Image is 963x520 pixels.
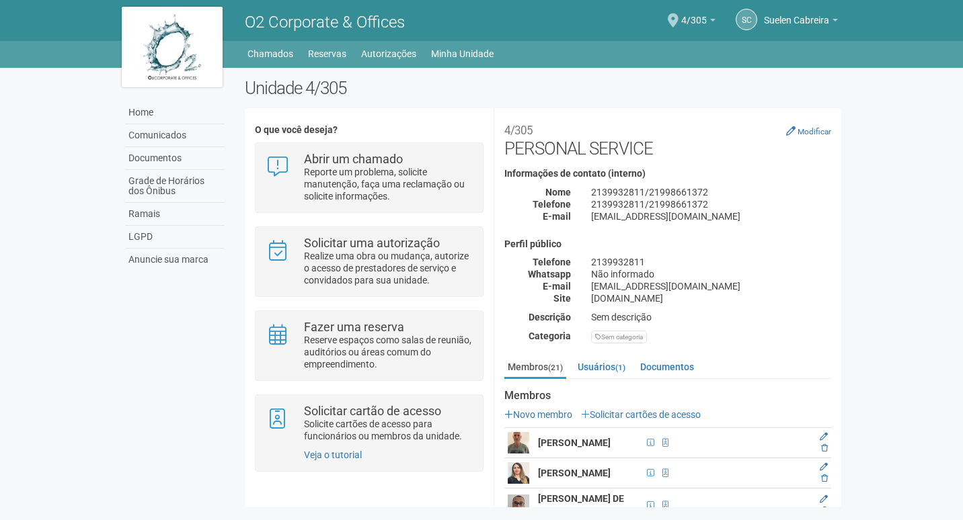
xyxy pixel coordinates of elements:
[529,331,571,341] strong: Categoria
[581,210,841,222] div: [EMAIL_ADDRESS][DOMAIN_NAME]
[529,312,571,322] strong: Descrição
[581,311,841,323] div: Sem descrição
[304,166,473,202] p: Reporte um problema, solicite manutenção, faça uma reclamação ou solicite informações.
[255,125,483,135] h4: O que você deseja?
[681,2,707,26] span: 4/305
[504,409,572,420] a: Novo membro
[125,101,225,124] a: Home
[508,494,529,516] img: user.png
[543,281,571,292] strong: E-mail
[247,44,293,63] a: Chamados
[581,268,841,280] div: Não informado
[125,203,225,226] a: Ramais
[508,432,529,453] img: user.png
[798,127,831,136] small: Modificar
[504,239,831,249] h4: Perfil público
[637,357,697,377] a: Documentos
[681,17,716,28] a: 4/305
[504,169,831,179] h4: Informações de contato (interno)
[543,211,571,222] strong: E-mail
[821,443,828,453] a: Excluir membro
[304,404,441,418] strong: Solicitar cartão de acesso
[504,390,831,402] strong: Membros
[266,153,472,202] a: Abrir um chamado Reporte um problema, solicite manutenção, faça uma reclamação ou solicite inform...
[533,199,571,210] strong: Telefone
[538,468,611,478] strong: [PERSON_NAME]
[361,44,416,63] a: Autorizações
[820,462,828,472] a: Editar membro
[304,320,404,334] strong: Fazer uma reserva
[553,293,571,304] strong: Site
[581,409,701,420] a: Solicitar cartões de acesso
[125,170,225,203] a: Grade de Horários dos Ônibus
[548,363,563,372] small: (21)
[786,126,831,136] a: Modificar
[304,250,473,286] p: Realize uma obra ou mudança, autorize o acesso de prestadores de serviço e convidados para sua un...
[528,269,571,279] strong: Whatsapp
[820,432,828,441] a: Editar membro
[581,292,841,304] div: [DOMAIN_NAME]
[508,462,529,484] img: user.png
[504,357,566,379] a: Membros(21)
[591,331,647,343] div: Sem categoria
[574,357,629,377] a: Usuários(1)
[533,257,571,267] strong: Telefone
[764,17,838,28] a: Suelen Cabreira
[304,334,473,370] p: Reserve espaços como salas de reunião, auditórios ou áreas comum do empreendimento.
[245,78,841,98] h2: Unidade 4/305
[308,44,346,63] a: Reservas
[266,321,472,370] a: Fazer uma reserva Reserve espaços como salas de reunião, auditórios ou áreas comum do empreendime...
[245,13,405,32] span: O2 Corporate & Offices
[504,124,533,137] small: 4/305
[504,118,831,159] h2: PERSONAL SERVICE
[304,449,362,460] a: Veja o tutorial
[538,437,611,448] strong: [PERSON_NAME]
[821,506,828,515] a: Excluir membro
[266,237,472,286] a: Solicitar uma autorização Realize uma obra ou mudança, autorize o acesso de prestadores de serviç...
[581,198,841,210] div: 2139932811/21998661372
[820,494,828,504] a: Editar membro
[581,186,841,198] div: 2139932811/21998661372
[431,44,494,63] a: Minha Unidade
[545,187,571,198] strong: Nome
[304,152,403,166] strong: Abrir um chamado
[764,2,829,26] span: Suelen Cabreira
[125,147,225,170] a: Documentos
[821,474,828,483] a: Excluir membro
[615,363,625,372] small: (1)
[304,418,473,442] p: Solicite cartões de acesso para funcionários ou membros da unidade.
[581,280,841,292] div: [EMAIL_ADDRESS][DOMAIN_NAME]
[581,256,841,268] div: 2139932811
[125,226,225,249] a: LGPD
[125,124,225,147] a: Comunicados
[736,9,757,30] a: SC
[266,405,472,442] a: Solicitar cartão de acesso Solicite cartões de acesso para funcionários ou membros da unidade.
[122,7,223,87] img: logo.jpg
[125,249,225,271] a: Anuncie sua marca
[304,236,440,250] strong: Solicitar uma autorização
[538,493,624,517] strong: [PERSON_NAME] DE NORONHA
